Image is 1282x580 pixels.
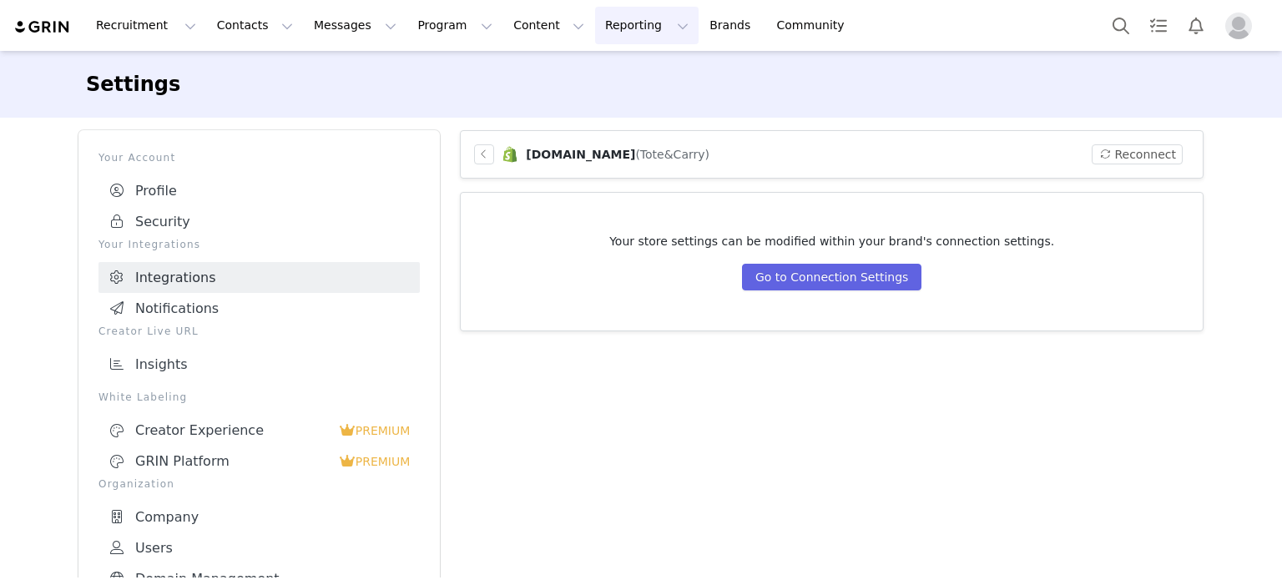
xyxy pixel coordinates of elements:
[742,271,921,284] a: Go to Connection Settings
[98,532,420,563] a: Users
[699,7,765,44] a: Brands
[635,148,709,161] span: (Tote&Carry)
[356,455,411,468] span: PREMIUM
[742,264,921,290] button: Go to Connection Settings
[98,150,420,165] p: Your Account
[13,19,72,35] img: grin logo
[98,502,420,532] a: Company
[98,324,420,339] p: Creator Live URL
[98,262,420,293] a: Integrations
[98,237,420,252] p: Your Integrations
[98,446,420,477] a: GRIN Platform PREMIUM
[98,175,420,206] a: Profile
[526,148,635,161] span: [DOMAIN_NAME]
[109,453,339,470] div: GRIN Platform
[98,349,420,380] a: Insights
[1140,7,1177,44] a: Tasks
[1215,13,1269,39] button: Profile
[98,206,420,237] a: Security
[86,7,206,44] button: Recruitment
[356,424,411,437] span: PREMIUM
[98,390,420,405] p: White Labeling
[1092,144,1183,164] button: Reconnect
[1103,7,1139,44] button: Search
[98,293,420,324] a: Notifications
[407,7,502,44] button: Program
[1178,7,1214,44] button: Notifications
[503,7,594,44] button: Content
[1225,13,1252,39] img: placeholder-profile.jpg
[207,7,303,44] button: Contacts
[501,233,1163,250] p: Your store settings can be modified within your brand's connection settings.
[98,477,420,492] p: Organization
[767,7,862,44] a: Community
[109,422,339,439] div: Creator Experience
[98,415,420,446] a: Creator Experience PREMIUM
[501,145,519,164] img: Shopify logo
[595,7,699,44] button: Reporting
[304,7,406,44] button: Messages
